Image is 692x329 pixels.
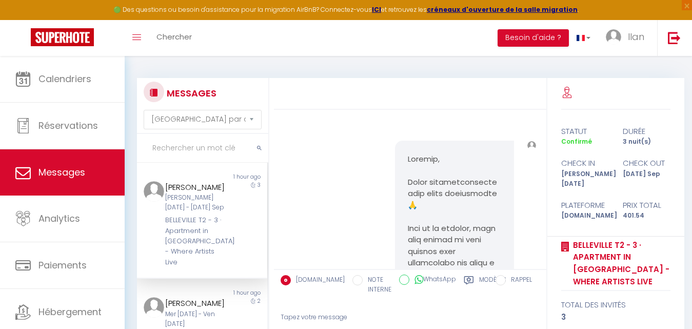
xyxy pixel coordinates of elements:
span: 3 [258,181,261,189]
div: [PERSON_NAME] [DATE] [555,169,616,189]
a: créneaux d'ouverture de la salle migration [427,5,578,14]
span: Paiements [38,259,87,272]
span: Réservations [38,119,98,132]
label: [DOMAIN_NAME] [291,275,345,286]
div: Mer [DATE] - Ven [DATE] [165,309,228,329]
label: RAPPEL [506,275,532,286]
div: 401.54 [616,211,678,221]
div: 1 hour ago [202,173,267,181]
span: Messages [38,166,85,179]
div: [PERSON_NAME] [165,297,228,309]
label: NOTE INTERNE [363,275,391,295]
div: check in [555,157,616,169]
h3: MESSAGES [164,82,216,105]
img: Super Booking [31,28,94,46]
img: ... [144,181,164,202]
a: ... Ilan [598,20,657,56]
div: 3 [561,311,670,323]
div: Prix total [616,199,678,211]
a: BELLEVILLE T2 - 3 · Apartment in [GEOGRAPHIC_DATA] - Where Artists Live [569,239,670,287]
button: Besoin d'aide ? [498,29,569,47]
div: [PERSON_NAME] [DATE] - [DATE] Sep [165,193,228,212]
div: durée [616,125,678,138]
span: Analytics [38,212,80,225]
div: total des invités [561,299,670,311]
img: ... [527,141,536,150]
div: [PERSON_NAME] [165,181,228,193]
span: Ilan [628,30,644,43]
a: Chercher [149,20,200,56]
span: Confirmé [561,137,592,146]
div: [DATE] Sep [616,169,678,189]
span: Hébergement [38,305,102,318]
div: Plateforme [555,199,616,211]
span: Calendriers [38,72,91,85]
div: 3 nuit(s) [616,137,678,147]
img: ... [606,29,621,45]
label: Modèles [479,275,506,296]
label: WhatsApp [409,275,456,286]
img: logout [668,31,681,44]
div: check out [616,157,678,169]
span: Chercher [156,31,192,42]
div: [DOMAIN_NAME] [555,211,616,221]
div: statut [555,125,616,138]
input: Rechercher un mot clé [137,134,268,163]
div: BELLEVILLE T2 - 3 · Apartment in [GEOGRAPHIC_DATA] - Where Artists Live [165,215,228,267]
img: ... [144,297,164,318]
span: 2 [258,297,261,305]
a: ICI [372,5,381,14]
div: 1 hour ago [202,289,267,297]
